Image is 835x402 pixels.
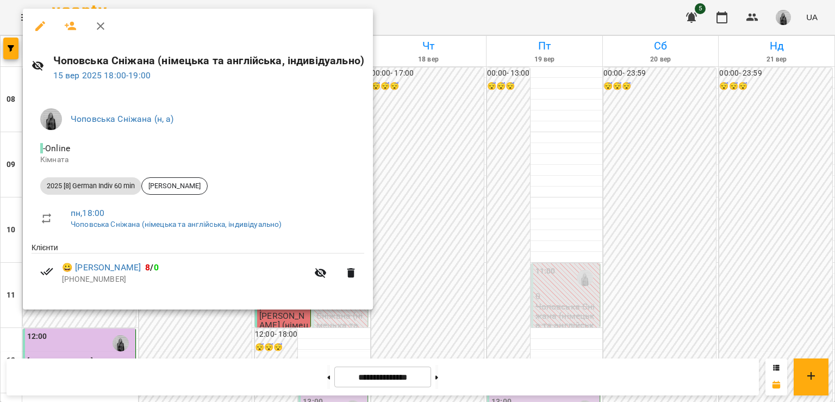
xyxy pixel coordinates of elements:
div: [PERSON_NAME] [141,177,208,195]
svg: Візит сплачено [40,265,53,278]
a: пн , 18:00 [71,208,104,218]
b: / [145,262,158,273]
span: 0 [154,262,159,273]
a: Чоповська Сніжана (німецька та англійська, індивідуально) [71,220,282,228]
a: Чоповська Сніжана (н, а) [71,114,174,124]
span: - Online [40,143,72,153]
h6: Чоповська Сніжана (німецька та англійська, індивідуально) [53,52,364,69]
ul: Клієнти [32,242,364,296]
span: 8 [145,262,150,273]
span: [PERSON_NAME] [142,181,207,191]
a: 😀 [PERSON_NAME] [62,261,141,274]
span: 2025 [8] German Indiv 60 min [40,181,141,191]
p: Кімната [40,154,356,165]
p: [PHONE_NUMBER] [62,274,308,285]
a: 15 вер 2025 18:00-19:00 [53,70,151,81]
img: 465148d13846e22f7566a09ee851606a.jpeg [40,108,62,130]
